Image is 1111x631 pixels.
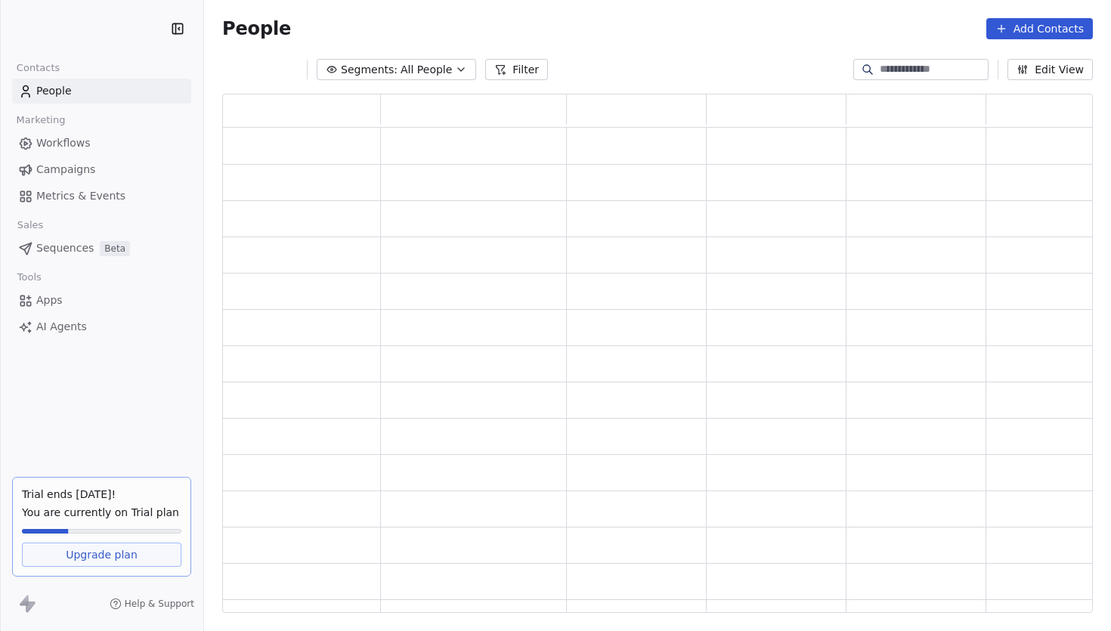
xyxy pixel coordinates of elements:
span: Apps [36,292,63,308]
span: Tools [11,266,48,289]
span: Contacts [10,57,67,79]
span: Sales [11,214,50,237]
a: Upgrade plan [22,543,181,567]
button: Add Contacts [986,18,1093,39]
a: Workflows [12,131,191,156]
span: Metrics & Events [36,188,125,204]
a: Metrics & Events [12,184,191,209]
a: Campaigns [12,157,191,182]
a: SequencesBeta [12,236,191,261]
span: Campaigns [36,162,95,178]
button: Filter [485,59,548,80]
span: All People [401,62,452,78]
span: People [36,83,72,99]
div: Trial ends [DATE]! [22,487,181,502]
a: AI Agents [12,314,191,339]
a: Help & Support [110,598,194,610]
span: AI Agents [36,319,87,335]
span: Sequences [36,240,94,256]
a: People [12,79,191,104]
span: Help & Support [125,598,194,610]
span: People [222,17,291,40]
a: Apps [12,288,191,313]
span: You are currently on Trial plan [22,505,181,520]
span: Upgrade plan [66,547,138,562]
span: Marketing [10,109,72,131]
span: Workflows [36,135,91,151]
span: Beta [100,241,130,256]
button: Edit View [1007,59,1093,80]
span: Segments: [341,62,398,78]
